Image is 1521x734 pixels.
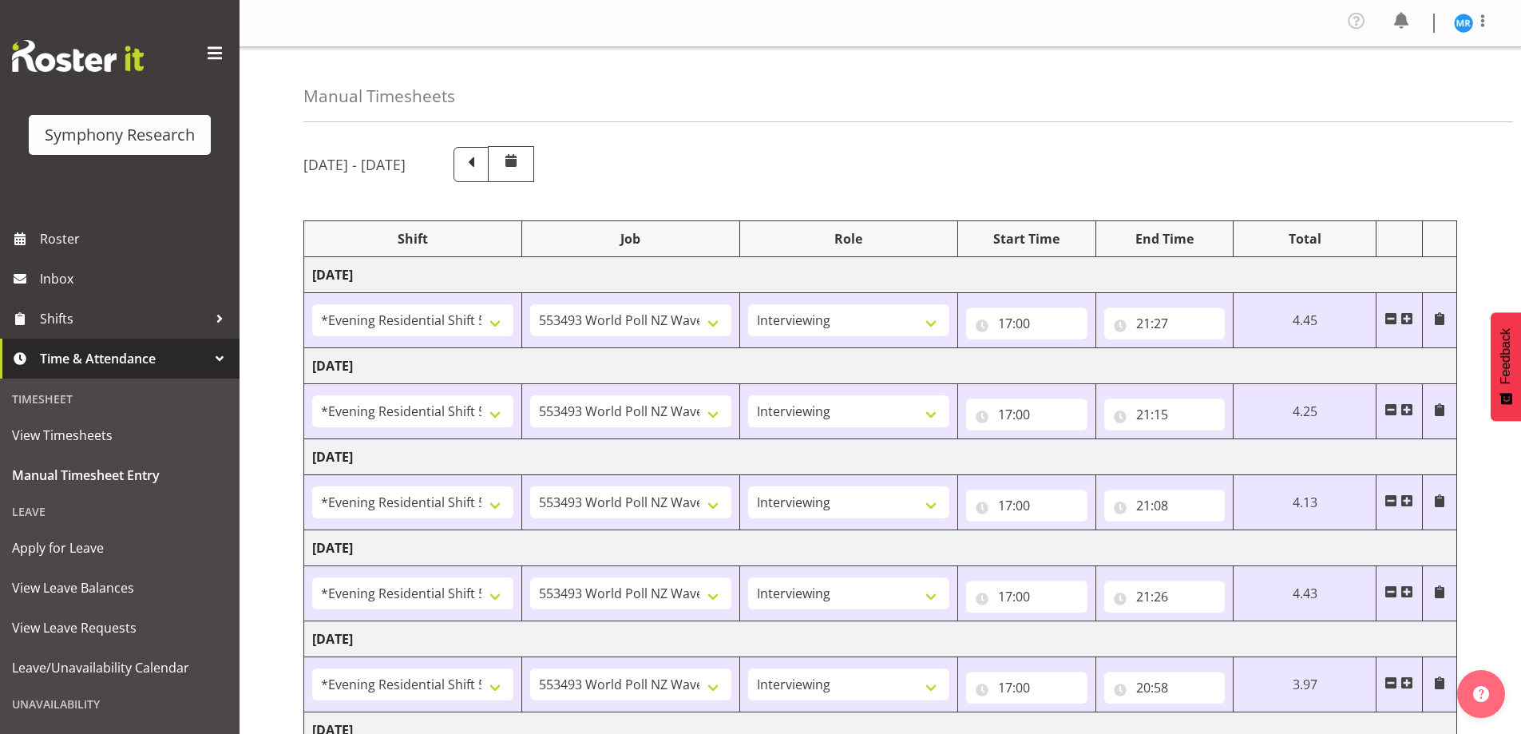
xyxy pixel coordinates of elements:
div: Timesheet [4,383,236,415]
a: View Leave Balances [4,568,236,608]
img: Rosterit website logo [12,40,144,72]
td: 4.13 [1234,475,1376,530]
td: [DATE] [304,439,1457,475]
a: Apply for Leave [4,528,236,568]
span: Shifts [40,307,208,331]
td: 4.45 [1234,293,1376,348]
img: michael-robinson11856.jpg [1454,14,1473,33]
td: [DATE] [304,621,1457,657]
input: Click to select... [1104,490,1226,522]
div: Shift [312,229,513,248]
div: End Time [1104,229,1226,248]
div: Symphony Research [45,123,195,147]
a: View Leave Requests [4,608,236,648]
td: 3.97 [1234,657,1376,712]
button: Feedback - Show survey [1491,312,1521,421]
input: Click to select... [1104,672,1226,704]
input: Click to select... [1104,581,1226,613]
td: [DATE] [304,530,1457,566]
span: Inbox [40,267,232,291]
a: Manual Timesheet Entry [4,455,236,495]
h5: [DATE] - [DATE] [303,156,406,173]
span: Manual Timesheet Entry [12,463,228,487]
h4: Manual Timesheets [303,87,455,105]
td: 4.43 [1234,566,1376,621]
input: Click to select... [966,399,1087,430]
input: Click to select... [966,581,1087,613]
input: Click to select... [1104,307,1226,339]
div: Unavailability [4,688,236,720]
span: Time & Attendance [40,347,208,371]
div: Leave [4,495,236,528]
img: help-xxl-2.png [1473,686,1489,702]
div: Start Time [966,229,1087,248]
span: View Leave Requests [12,616,228,640]
div: Job [530,229,731,248]
td: [DATE] [304,348,1457,384]
div: Total [1242,229,1368,248]
span: Roster [40,227,232,251]
input: Click to select... [966,307,1087,339]
span: Apply for Leave [12,536,228,560]
input: Click to select... [966,672,1087,704]
span: Leave/Unavailability Calendar [12,656,228,680]
span: View Leave Balances [12,576,228,600]
div: Role [748,229,949,248]
input: Click to select... [1104,399,1226,430]
a: Leave/Unavailability Calendar [4,648,236,688]
input: Click to select... [966,490,1087,522]
a: View Timesheets [4,415,236,455]
td: 4.25 [1234,384,1376,439]
span: Feedback [1499,328,1513,384]
td: [DATE] [304,257,1457,293]
span: View Timesheets [12,423,228,447]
